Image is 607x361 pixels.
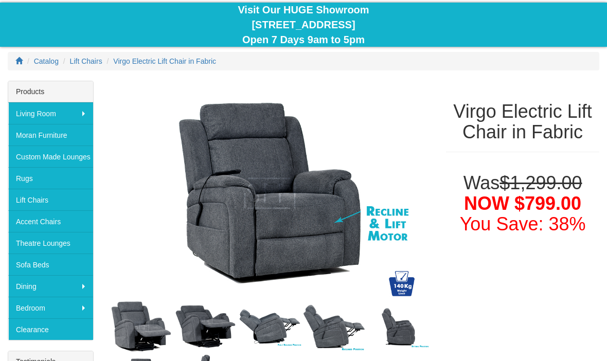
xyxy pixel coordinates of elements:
a: Theatre Lounges [8,232,93,254]
a: Sofa Beds [8,254,93,275]
span: NOW $799.00 [464,193,581,214]
a: Virgo Electric Lift Chair in Fabric [113,57,216,65]
h1: Virgo Electric Lift Chair in Fabric [446,101,599,142]
h1: Was [446,173,599,234]
a: Lift Chairs [70,57,102,65]
a: Lift Chairs [8,189,93,210]
a: Rugs [8,167,93,189]
a: Bedroom [8,297,93,318]
a: Living Room [8,102,93,124]
del: $1,299.00 [499,172,582,193]
div: Products [8,81,93,102]
a: Moran Furniture [8,124,93,146]
a: Clearance [8,318,93,340]
font: You Save: 38% [460,213,586,234]
a: Catalog [34,57,59,65]
a: Custom Made Lounges [8,146,93,167]
a: Dining [8,275,93,297]
a: Accent Chairs [8,210,93,232]
div: Visit Our HUGE Showroom [STREET_ADDRESS] Open 7 Days 9am to 5pm [8,3,599,47]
